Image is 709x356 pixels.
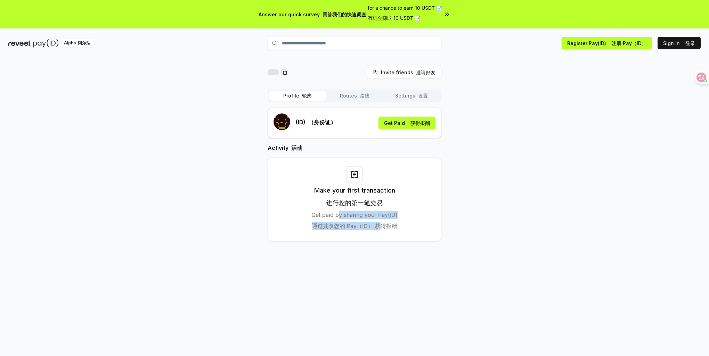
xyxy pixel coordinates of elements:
[291,144,302,151] font: 活动
[314,186,395,211] h3: Make your first transaction
[312,222,397,229] font: 通过共享您的 Pay（ID） 获得报酬
[658,37,701,49] button: Sign In 登录
[383,91,440,101] button: Settings
[368,4,442,24] span: for a chance to earn 10 USDT 📝
[378,117,435,129] button: Get Paid 获得报酬
[418,93,428,99] font: 设置
[326,199,383,206] font: 进行您的第一笔交易
[33,39,59,48] img: pay_id
[326,91,383,101] button: Routes
[60,39,94,48] div: Alpha
[381,69,435,76] span: Invite friends
[562,37,652,49] button: Register Pay(ID) 注册 Pay（ID）
[302,93,312,99] font: 轮廓
[8,39,32,48] img: reveel_dark
[259,11,366,18] span: Answer our quick survey
[296,118,336,126] p: (ID)
[311,211,398,233] p: Get paid by sharing your Pay(ID)
[78,40,90,45] font: 阿尔法
[323,11,366,17] font: 回答我们的快速调查
[410,120,430,126] font: 获得报酬
[685,40,695,46] font: 登录
[268,144,441,152] h2: Activity
[308,119,336,126] font: （身份证）
[416,69,435,75] font: 邀请好友
[612,40,646,46] font: 注册 Pay（ID）
[367,66,441,78] button: Invite friends 邀请好友
[269,91,326,101] button: Profile
[368,15,421,21] font: 有机会赚取 10 USDT 📝
[360,93,369,99] font: 路线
